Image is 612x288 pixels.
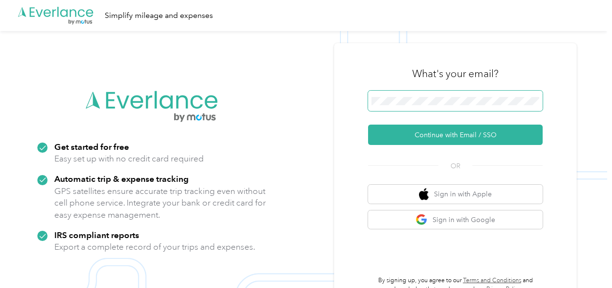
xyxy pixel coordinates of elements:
[54,230,139,240] strong: IRS compliant reports
[412,67,499,80] h3: What's your email?
[368,210,543,229] button: google logoSign in with Google
[368,125,543,145] button: Continue with Email / SSO
[54,153,204,165] p: Easy set up with no credit card required
[416,214,428,226] img: google logo
[368,185,543,204] button: apple logoSign in with Apple
[54,241,255,253] p: Export a complete record of your trips and expenses.
[54,142,129,152] strong: Get started for free
[105,10,213,22] div: Simplify mileage and expenses
[54,185,266,221] p: GPS satellites ensure accurate trip tracking even without cell phone service. Integrate your bank...
[419,188,429,200] img: apple logo
[54,174,189,184] strong: Automatic trip & expense tracking
[438,161,472,171] span: OR
[463,277,521,284] a: Terms and Conditions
